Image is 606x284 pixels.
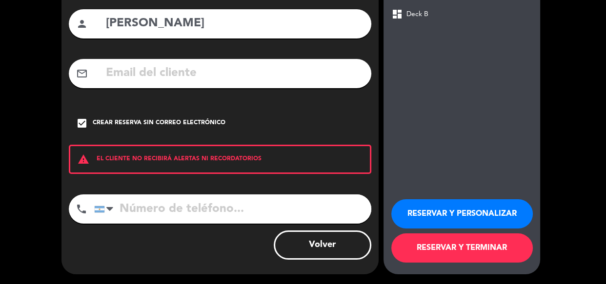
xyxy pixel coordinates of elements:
[391,8,403,20] span: dashboard
[76,117,88,129] i: check_box
[93,118,225,128] div: Crear reserva sin correo electrónico
[391,233,533,263] button: RESERVAR Y TERMINAR
[76,68,88,79] i: mail_outline
[95,195,117,223] div: Argentina: +54
[76,18,88,30] i: person
[274,230,371,260] button: Volver
[70,153,97,165] i: warning
[105,63,364,83] input: Email del cliente
[69,145,371,174] div: EL CLIENTE NO RECIBIRÁ ALERTAS NI RECORDATORIOS
[105,14,364,34] input: Nombre del cliente
[76,203,87,215] i: phone
[406,9,428,20] span: Deck B
[94,194,371,224] input: Número de teléfono...
[391,199,533,228] button: RESERVAR Y PERSONALIZAR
